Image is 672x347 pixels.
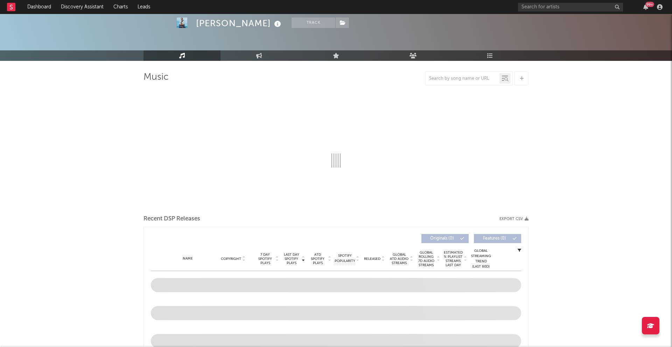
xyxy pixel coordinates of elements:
[518,3,623,12] input: Search for artists
[308,253,327,265] span: ATD Spotify Plays
[645,2,654,7] div: 99 +
[478,236,511,241] span: Features ( 0 )
[292,17,335,28] button: Track
[426,76,499,82] input: Search by song name or URL
[643,4,648,10] button: 99+
[143,215,200,223] span: Recent DSP Releases
[335,253,355,264] span: Spotify Popularity
[282,253,301,265] span: Last Day Spotify Plays
[443,250,463,267] span: Estimated % Playlist Streams Last Day
[421,234,469,243] button: Originals(0)
[196,17,283,29] div: [PERSON_NAME]
[364,257,380,261] span: Released
[221,257,241,261] span: Copyright
[426,236,458,241] span: Originals ( 0 )
[390,253,409,265] span: Global ATD Audio Streams
[474,234,521,243] button: Features(0)
[416,250,436,267] span: Global Rolling 7D Audio Streams
[256,253,274,265] span: 7 Day Spotify Plays
[470,248,491,269] div: Global Streaming Trend (Last 60D)
[165,256,211,261] div: Name
[499,217,528,221] button: Export CSV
